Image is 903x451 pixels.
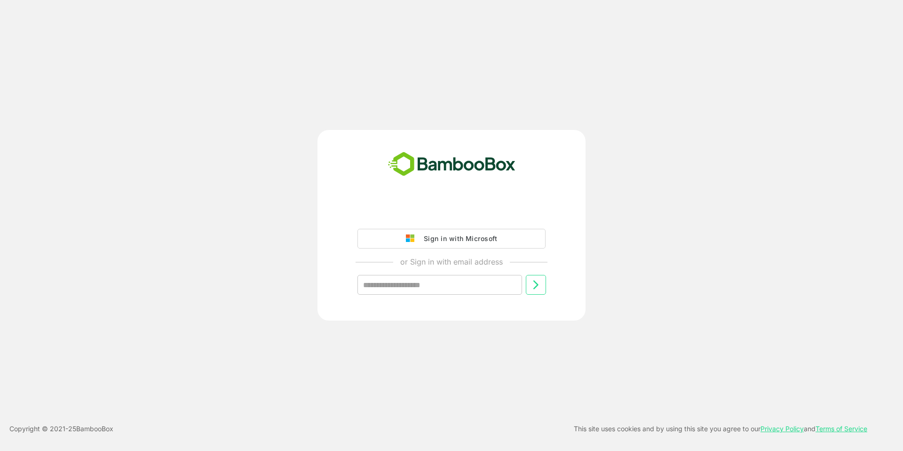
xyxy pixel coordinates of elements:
[816,425,867,433] a: Terms of Service
[9,423,113,435] p: Copyright © 2021- 25 BambooBox
[383,149,521,180] img: bamboobox
[574,423,867,435] p: This site uses cookies and by using this site you agree to our and
[760,425,804,433] a: Privacy Policy
[400,256,503,267] p: or Sign in with email address
[419,233,497,245] div: Sign in with Microsoft
[406,234,419,243] img: google
[357,229,546,249] button: Sign in with Microsoft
